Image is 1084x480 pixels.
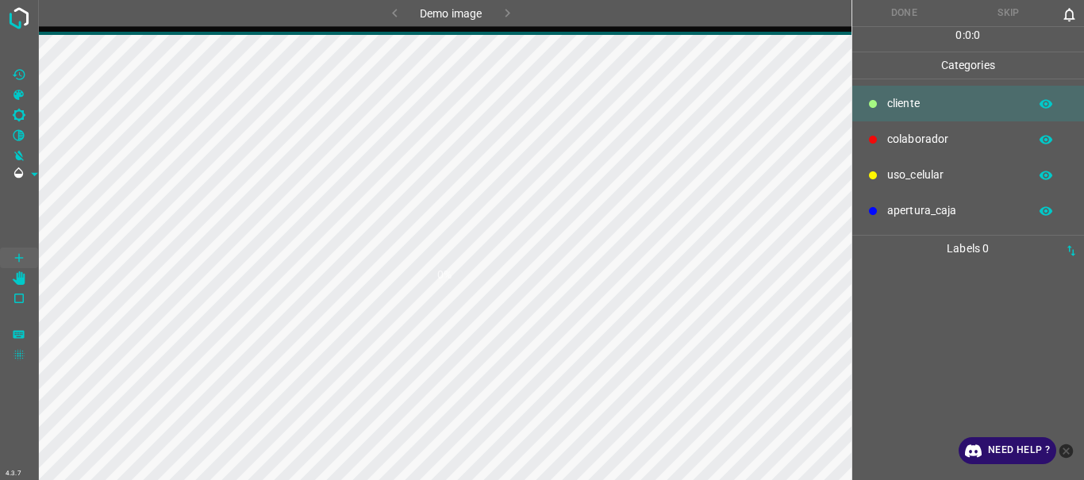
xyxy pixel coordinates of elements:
[959,437,1056,464] a: Need Help ?
[1056,437,1076,464] button: close-help
[955,27,962,44] p: 0
[420,4,482,26] h6: Demo image
[955,27,980,52] div: : :
[965,27,971,44] p: 0
[887,131,1021,148] p: colaborador
[437,267,452,283] h1: 0%
[887,95,1021,112] p: cliente
[2,467,25,480] div: 4.3.7
[887,167,1021,183] p: uso_celular
[857,236,1080,262] p: Labels 0
[887,202,1021,219] p: apertura_caja
[5,4,33,33] img: logo
[974,27,980,44] p: 0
